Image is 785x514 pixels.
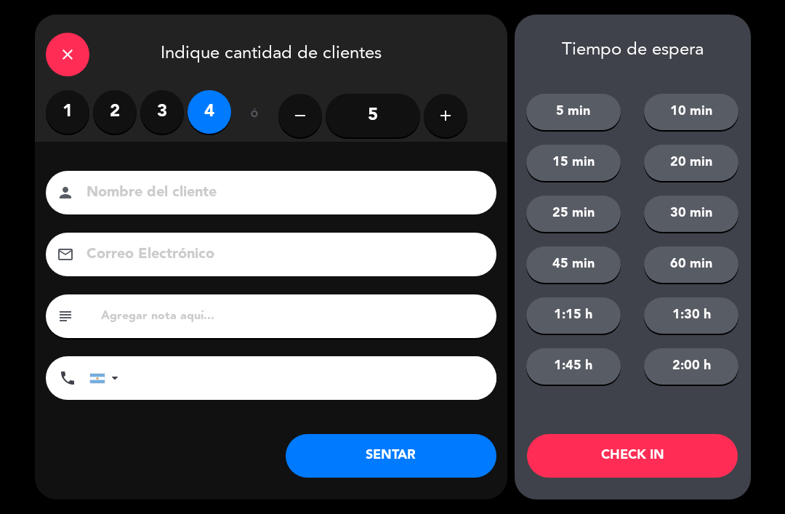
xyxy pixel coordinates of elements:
button: 45 min [526,246,621,283]
button: 2:00 h [644,348,738,385]
input: Correo Electrónico [85,242,478,268]
div: Argentina: +54 [90,357,124,399]
div: ó [231,90,278,141]
input: Agregar nota aquí... [100,306,486,326]
button: 1:30 h [644,297,738,334]
div: Tiempo de espera [515,40,751,61]
button: 20 min [644,145,738,181]
div: Indique cantidad de clientes [35,15,507,90]
input: Nombre del cliente [85,180,478,206]
button: 1:15 h [526,297,621,334]
button: 30 min [644,196,738,232]
i: email [57,246,74,263]
i: remove [291,107,309,124]
button: remove [278,94,322,137]
button: 15 min [526,145,621,181]
i: person [57,184,74,201]
label: 4 [188,90,231,134]
label: 2 [93,90,137,134]
button: 10 min [644,94,738,130]
i: phone [59,369,76,387]
button: SENTAR [286,434,496,478]
i: close [59,46,76,63]
i: subject [57,308,74,325]
label: 1 [46,90,89,134]
i: add [437,107,454,124]
button: 60 min [644,246,738,283]
button: 1:45 h [526,348,621,385]
label: 3 [140,90,184,134]
button: add [424,94,467,137]
button: 25 min [526,196,621,232]
button: CHECK IN [527,434,738,478]
button: 5 min [526,94,621,130]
